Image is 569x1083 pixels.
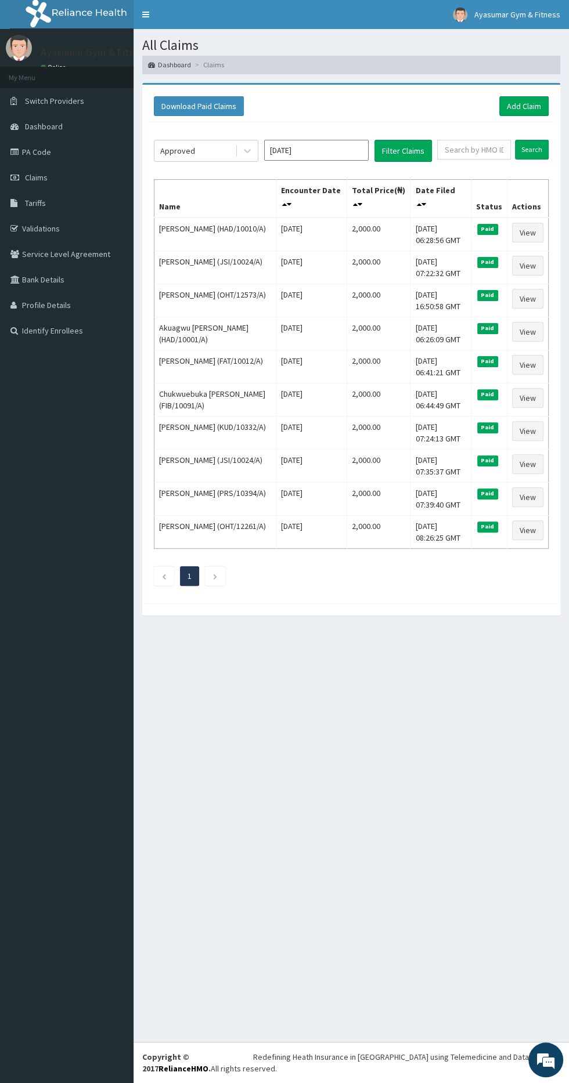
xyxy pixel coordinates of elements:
[154,179,276,218] th: Name
[154,317,276,350] td: Akuagwu [PERSON_NAME] (HAD/10001/A)
[410,350,471,383] td: [DATE] 06:41:21 GMT
[410,218,471,251] td: [DATE] 06:28:56 GMT
[515,140,549,160] input: Search
[347,317,410,350] td: 2,000.00
[410,284,471,317] td: [DATE] 16:50:58 GMT
[161,571,167,581] a: Previous page
[347,515,410,548] td: 2,000.00
[347,218,410,251] td: 2,000.00
[499,96,549,116] a: Add Claim
[512,520,543,540] a: View
[41,63,69,71] a: Online
[253,1051,560,1063] div: Redefining Heath Insurance in [GEOGRAPHIC_DATA] using Telemedicine and Data Science!
[347,449,410,482] td: 2,000.00
[159,1063,208,1074] a: RelianceHMO
[347,179,410,218] th: Total Price(₦)
[512,388,543,408] a: View
[477,488,498,499] span: Paid
[160,145,195,157] div: Approved
[6,317,221,357] textarea: Type your message and hit 'Enter'
[512,454,543,474] a: View
[276,350,347,383] td: [DATE]
[512,289,543,309] a: View
[6,35,32,61] img: User Image
[67,146,160,263] span: We're online!
[347,350,410,383] td: 2,000.00
[410,179,471,218] th: Date Filed
[374,140,432,162] button: Filter Claims
[477,224,498,234] span: Paid
[276,482,347,515] td: [DATE]
[512,256,543,276] a: View
[410,416,471,449] td: [DATE] 07:24:13 GMT
[213,571,218,581] a: Next page
[154,251,276,284] td: [PERSON_NAME] (JSI/10024/A)
[276,515,347,548] td: [DATE]
[410,482,471,515] td: [DATE] 07:39:40 GMT
[512,355,543,375] a: View
[148,60,191,70] a: Dashboard
[512,223,543,242] a: View
[477,323,498,334] span: Paid
[437,140,511,160] input: Search by HMO ID
[410,317,471,350] td: [DATE] 06:26:09 GMT
[142,38,560,53] h1: All Claims
[192,60,224,70] li: Claims
[276,416,347,449] td: [DATE]
[154,515,276,548] td: [PERSON_NAME] (OHT/12261/A)
[276,449,347,482] td: [DATE]
[512,421,543,441] a: View
[276,218,347,251] td: [DATE]
[41,47,150,57] p: Ayasumar Gym & Fitness
[25,96,84,106] span: Switch Providers
[60,65,195,80] div: Chat with us now
[154,383,276,416] td: Chukwuebuka [PERSON_NAME] (FIB/10091/A)
[154,284,276,317] td: [PERSON_NAME] (OHT/12573/A)
[477,290,498,300] span: Paid
[25,121,63,132] span: Dashboard
[471,179,507,218] th: Status
[477,389,498,400] span: Paid
[512,487,543,507] a: View
[410,515,471,548] td: [DATE] 08:26:25 GMT
[410,251,471,284] td: [DATE] 07:22:32 GMT
[154,350,276,383] td: [PERSON_NAME] (FAT/10012/A)
[25,198,46,208] span: Tariffs
[21,58,47,87] img: d_794563401_company_1708531726252_794563401
[188,571,192,581] a: Page 1 is your current page
[347,251,410,284] td: 2,000.00
[154,218,276,251] td: [PERSON_NAME] (HAD/10010/A)
[190,6,218,34] div: Minimize live chat window
[453,8,467,22] img: User Image
[276,284,347,317] td: [DATE]
[134,1042,569,1083] footer: All rights reserved.
[154,416,276,449] td: [PERSON_NAME] (KUD/10332/A)
[410,449,471,482] td: [DATE] 07:35:37 GMT
[347,383,410,416] td: 2,000.00
[276,179,347,218] th: Encounter Date
[347,284,410,317] td: 2,000.00
[410,383,471,416] td: [DATE] 06:44:49 GMT
[477,455,498,466] span: Paid
[347,416,410,449] td: 2,000.00
[477,521,498,532] span: Paid
[477,257,498,267] span: Paid
[474,9,560,20] span: Ayasumar Gym & Fitness
[347,482,410,515] td: 2,000.00
[154,96,244,116] button: Download Paid Claims
[276,251,347,284] td: [DATE]
[477,422,498,433] span: Paid
[154,449,276,482] td: [PERSON_NAME] (JSI/10024/A)
[25,172,48,183] span: Claims
[276,383,347,416] td: [DATE]
[154,482,276,515] td: [PERSON_NAME] (PRS/10394/A)
[512,322,543,342] a: View
[142,1052,211,1074] strong: Copyright © 2017 .
[276,317,347,350] td: [DATE]
[264,140,369,161] input: Select Month and Year
[477,356,498,367] span: Paid
[507,179,548,218] th: Actions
